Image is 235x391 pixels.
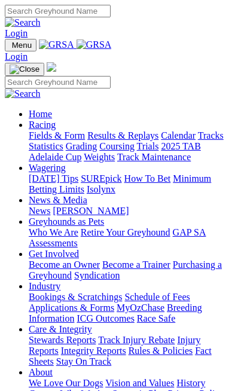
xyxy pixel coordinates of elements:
span: Menu [12,41,32,50]
a: Become an Owner [29,259,100,270]
a: We Love Our Dogs [29,378,103,388]
div: News & Media [29,206,230,216]
a: Racing [29,120,56,130]
a: Syndication [74,270,120,280]
div: Wagering [29,173,230,195]
a: Wagering [29,163,66,173]
a: Tracks [198,130,224,140]
a: Vision and Values [105,378,174,388]
div: Greyhounds as Pets [29,227,230,249]
img: GRSA [39,39,74,50]
a: News [29,206,50,216]
input: Search [5,76,111,88]
button: Toggle navigation [5,39,36,51]
a: Login [5,51,28,62]
a: Isolynx [87,184,115,194]
a: Calendar [161,130,196,140]
a: Become a Trainer [102,259,170,270]
a: Breeding Information [29,303,202,323]
a: Stay On Track [56,356,111,366]
a: How To Bet [124,173,171,184]
a: Statistics [29,141,63,151]
div: Racing [29,130,230,163]
div: Get Involved [29,259,230,281]
a: Industry [29,281,60,291]
a: Grading [66,141,97,151]
a: Who We Are [29,227,78,237]
a: GAP SA Assessments [29,227,206,248]
a: Coursing [99,141,135,151]
a: [PERSON_NAME] [53,206,129,216]
a: Stewards Reports [29,335,96,345]
a: Purchasing a Greyhound [29,259,222,280]
a: Race Safe [137,313,175,323]
a: Home [29,109,52,119]
a: News & Media [29,195,87,205]
a: Bookings & Scratchings [29,292,122,302]
a: Rules & Policies [129,346,193,356]
a: Minimum Betting Limits [29,173,211,194]
button: Toggle navigation [5,63,44,76]
a: History [176,378,205,388]
a: MyOzChase [117,303,164,313]
div: Care & Integrity [29,335,230,367]
img: logo-grsa-white.png [47,62,56,72]
a: [DATE] Tips [29,173,78,184]
img: Close [10,65,39,74]
div: Industry [29,292,230,324]
a: Track Maintenance [117,152,191,162]
a: Trials [137,141,159,151]
a: Weights [84,152,115,162]
input: Search [5,5,111,17]
a: ICG Outcomes [77,313,134,323]
a: 2025 TAB Adelaide Cup [29,141,201,162]
a: Fields & Form [29,130,85,140]
a: SUREpick [81,173,121,184]
a: Retire Your Greyhound [81,227,170,237]
a: Login [5,28,28,38]
a: Injury Reports [29,335,201,356]
a: Fact Sheets [29,346,212,366]
a: About [29,367,53,377]
a: Get Involved [29,249,79,259]
a: Integrity Reports [61,346,126,356]
a: Schedule of Fees [124,292,190,302]
a: Results & Replays [87,130,158,140]
a: Greyhounds as Pets [29,216,104,227]
img: Search [5,17,41,28]
a: Applications & Forms [29,303,114,313]
a: Track Injury Rebate [98,335,175,345]
img: GRSA [77,39,112,50]
a: Care & Integrity [29,324,92,334]
img: Search [5,88,41,99]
